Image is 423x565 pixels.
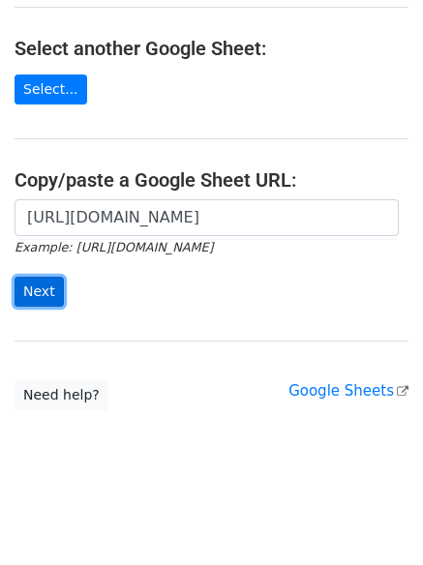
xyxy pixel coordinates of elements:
h4: Copy/paste a Google Sheet URL: [15,168,408,192]
iframe: Chat Widget [326,472,423,565]
h4: Select another Google Sheet: [15,37,408,60]
input: Paste your Google Sheet URL here [15,199,399,236]
input: Next [15,277,64,307]
a: Select... [15,74,87,104]
small: Example: [URL][DOMAIN_NAME] [15,240,213,254]
a: Google Sheets [288,382,408,400]
a: Need help? [15,380,108,410]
